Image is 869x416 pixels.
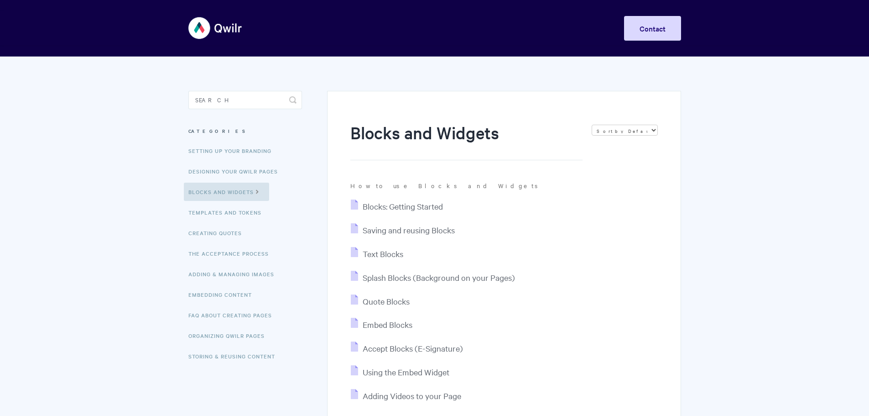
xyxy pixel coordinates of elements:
span: Quote Blocks [363,296,410,306]
a: Accept Blocks (E-Signature) [351,343,463,353]
a: Saving and reusing Blocks [351,225,455,235]
a: Text Blocks [351,248,403,259]
a: Quote Blocks [351,296,410,306]
span: Using the Embed Widget [363,367,449,377]
a: Contact [624,16,681,41]
span: Accept Blocks (E-Signature) [363,343,463,353]
span: Adding Videos to your Page [363,390,461,401]
span: Embed Blocks [363,319,412,330]
a: Setting up your Branding [188,142,278,160]
a: Adding Videos to your Page [351,390,461,401]
a: Creating Quotes [188,224,249,242]
a: Splash Blocks (Background on your Pages) [351,272,515,283]
a: Storing & Reusing Content [188,347,282,365]
a: Adding & Managing Images [188,265,281,283]
h1: Blocks and Widgets [350,121,582,160]
span: Splash Blocks (Background on your Pages) [363,272,515,283]
a: Organizing Qwilr Pages [188,326,271,345]
select: Page reloads on selection [592,125,658,136]
a: Blocks and Widgets [184,183,269,201]
img: Qwilr Help Center [188,11,243,45]
span: Text Blocks [363,248,403,259]
p: How to use Blocks and Widgets [350,181,657,190]
input: Search [188,91,302,109]
a: Using the Embed Widget [351,367,449,377]
span: Saving and reusing Blocks [363,225,455,235]
a: The Acceptance Process [188,244,276,263]
a: FAQ About Creating Pages [188,306,279,324]
a: Templates and Tokens [188,203,268,221]
a: Blocks: Getting Started [351,201,443,211]
a: Embed Blocks [351,319,412,330]
a: Designing Your Qwilr Pages [188,162,285,180]
a: Embedding Content [188,285,259,304]
span: Blocks: Getting Started [363,201,443,211]
h3: Categories [188,123,302,139]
